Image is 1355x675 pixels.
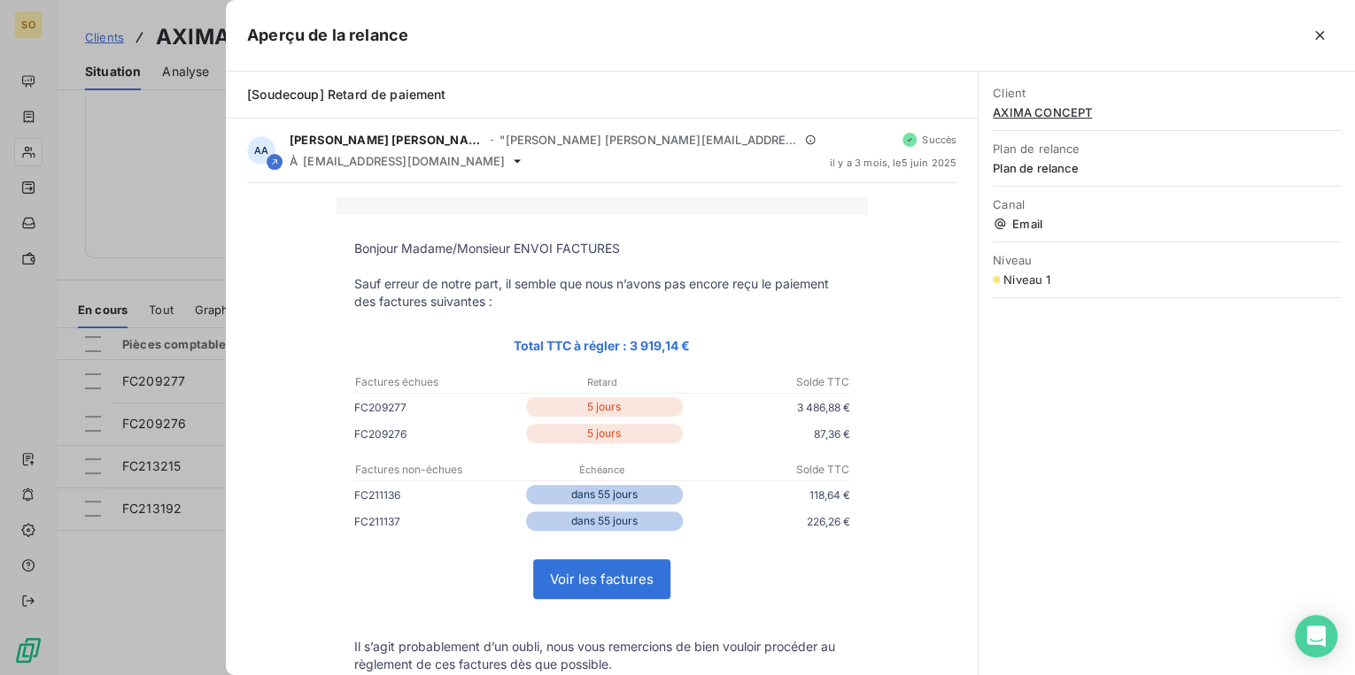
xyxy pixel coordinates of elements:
[993,253,1341,267] span: Niveau
[993,86,1341,100] span: Client
[686,425,850,443] p: 87,36 €
[354,486,523,504] p: FC211136
[526,485,683,504] p: dans 55 jours
[993,142,1341,156] span: Plan de relance
[526,511,683,531] p: dans 55 jours
[993,105,1341,119] span: AXIMA CONCEPT
[1003,272,1050,287] span: Niveau 1
[922,134,956,145] span: Succès
[354,240,850,257] p: Bonjour Madame/Monsieur ENVOI FACTURES
[354,398,523,417] p: FC209277
[290,154,298,168] span: À
[354,512,523,531] p: FC211137
[354,638,850,673] p: Il s’agit probablement d’un oubli, nous vous remercions de bien vouloir procéder au règlement de ...
[354,425,523,443] p: FC209276
[830,157,956,168] span: il y a 3 mois , le 5 juin 2025
[247,23,408,48] h5: Aperçu de la relance
[355,374,519,390] p: Factures échues
[526,424,683,443] p: 5 jours
[247,87,446,102] span: [Soudecoup] Retard de paiement
[993,161,1341,175] span: Plan de relance
[526,397,683,417] p: 5 jours
[993,217,1341,231] span: Email
[354,275,850,311] p: Sauf erreur de notre part, il semble que nous n’avons pas encore reçu le paiement des factures su...
[303,154,505,168] span: [EMAIL_ADDRESS][DOMAIN_NAME]
[290,133,484,147] span: [PERSON_NAME] [PERSON_NAME][EMAIL_ADDRESS][DOMAIN_NAME]
[993,197,1341,211] span: Canal
[686,486,850,504] p: 118,64 €
[685,374,849,390] p: Solde TTC
[534,560,670,598] a: Voir les factures
[686,512,850,531] p: 226,26 €
[354,335,850,356] p: Total TTC à régler : 3 919,14 €
[520,374,684,390] p: Retard
[499,133,800,147] span: "[PERSON_NAME] [PERSON_NAME][EMAIL_ADDRESS][DOMAIN_NAME]" <[EMAIL_ADDRESS][DOMAIN_NAME]>
[1295,615,1337,657] div: Open Intercom Messenger
[686,398,850,417] p: 3 486,88 €
[520,462,684,478] p: Échéance
[247,136,275,165] div: AA
[490,134,494,145] span: -
[355,462,519,478] p: Factures non-échues
[685,462,849,478] p: Solde TTC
